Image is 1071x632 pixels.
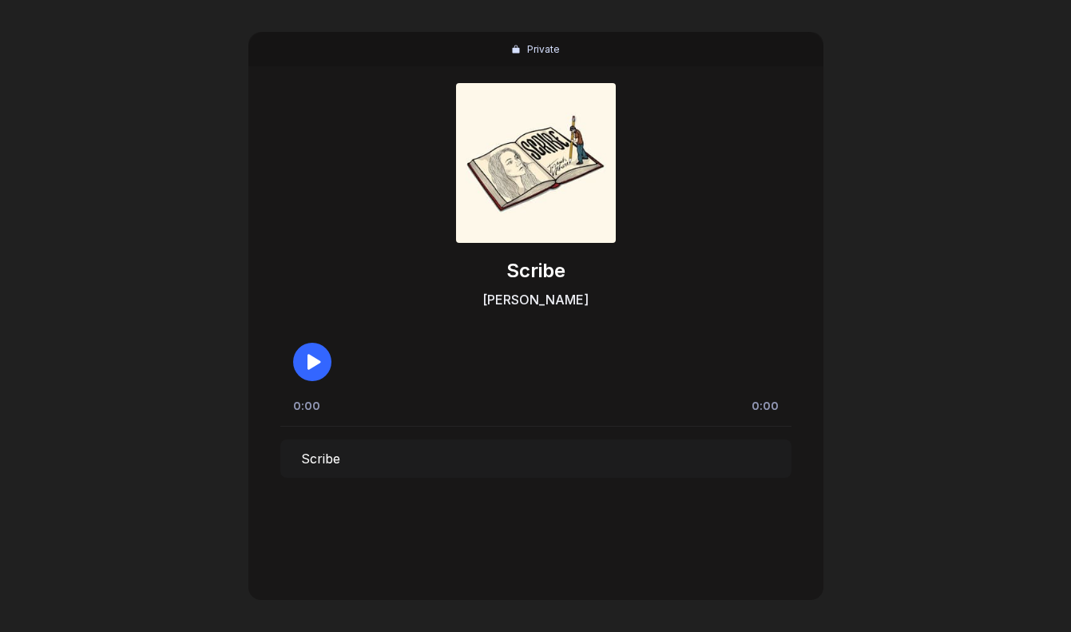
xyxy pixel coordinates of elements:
[293,398,320,413] div: 0:00
[506,259,565,282] div: Scribe
[456,83,616,243] img: Artwork
[482,292,589,308] a: [PERSON_NAME]
[752,398,779,413] div: 0:00
[301,451,340,467] div: Scribe
[527,43,560,55] div: Private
